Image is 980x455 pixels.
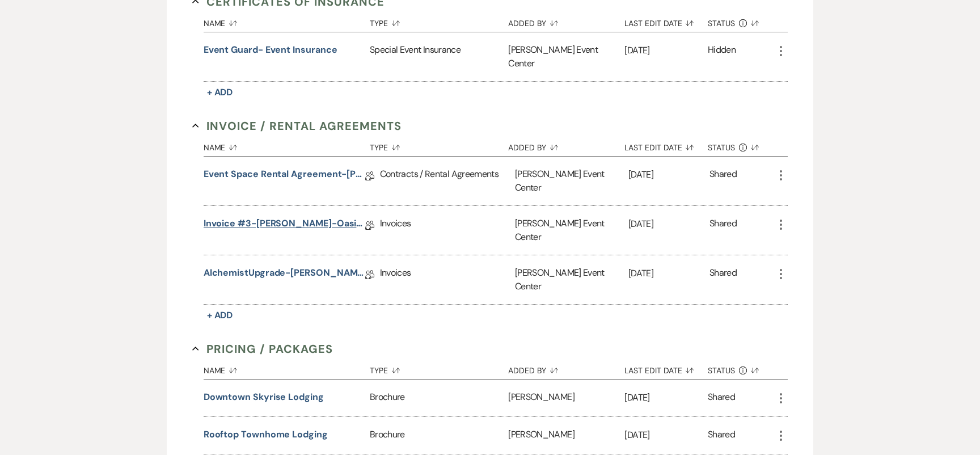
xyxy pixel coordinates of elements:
a: AlchemistUpgrade-[PERSON_NAME]-9.12.25 [204,266,365,284]
button: Type [370,134,508,156]
p: [DATE] [628,266,709,281]
a: Event Space Rental Agreement-[PERSON_NAME]-Oasis-9.12.25 [204,167,365,185]
span: Status [708,19,735,27]
div: Invoices [380,206,515,255]
div: Special Event Insurance [370,32,508,81]
button: Downtown Skyrise Lodging [204,390,324,404]
button: Pricing / Packages [192,340,333,357]
button: + Add [204,307,236,323]
button: + Add [204,85,236,100]
button: Added By [508,357,624,379]
div: Brochure [370,380,508,416]
span: + Add [207,86,233,98]
p: [DATE] [624,390,708,405]
div: [PERSON_NAME] [508,417,624,454]
button: Added By [508,10,624,32]
div: [PERSON_NAME] Event Center [515,206,628,255]
button: Type [370,357,508,379]
p: [DATE] [628,167,709,182]
div: [PERSON_NAME] Event Center [515,255,628,304]
span: Status [708,144,735,151]
button: Event Guard- Event Insurance [204,43,337,57]
button: Type [370,10,508,32]
div: Shared [709,266,737,293]
button: Status [708,357,774,379]
div: Shared [709,167,737,195]
button: Last Edit Date [624,10,708,32]
div: [PERSON_NAME] Event Center [515,157,628,205]
div: Hidden [708,43,736,70]
button: Status [708,10,774,32]
div: Shared [708,390,735,406]
div: Invoices [380,255,515,304]
button: Status [708,134,774,156]
button: Added By [508,134,624,156]
div: Contracts / Rental Agreements [380,157,515,205]
div: [PERSON_NAME] Event Center [508,32,624,81]
div: Shared [708,428,735,443]
button: Name [204,357,370,379]
span: + Add [207,309,233,321]
span: Status [708,366,735,374]
div: Shared [709,217,737,244]
button: Last Edit Date [624,134,708,156]
p: [DATE] [624,43,708,58]
p: [DATE] [628,217,709,231]
button: Name [204,134,370,156]
button: Last Edit Date [624,357,708,379]
div: Brochure [370,417,508,454]
a: Invoice #3-[PERSON_NAME]-Oasis-9.12.25 [204,217,365,234]
p: [DATE] [624,428,708,443]
button: Invoice / Rental Agreements [192,117,402,134]
button: Name [204,10,370,32]
button: Rooftop Townhome Lodging [204,428,328,441]
div: [PERSON_NAME] [508,380,624,416]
